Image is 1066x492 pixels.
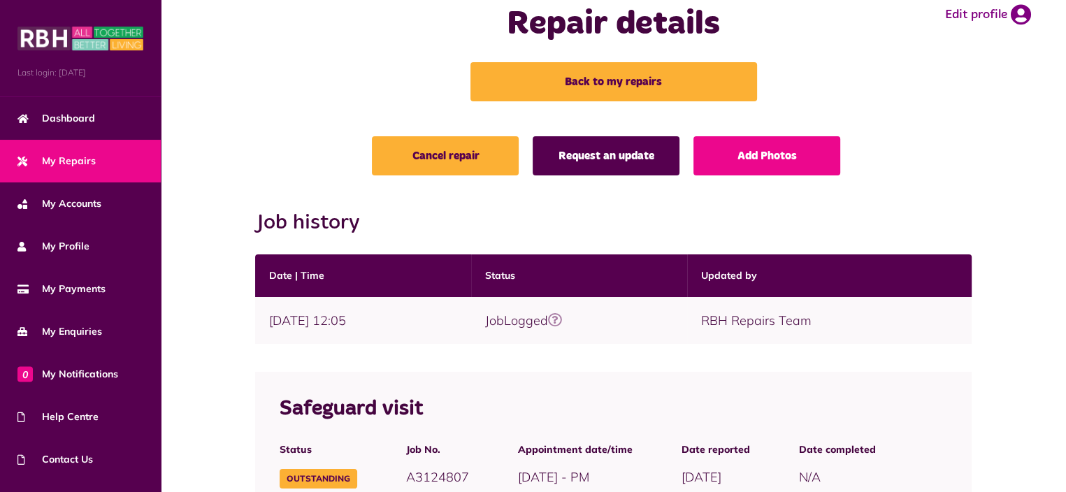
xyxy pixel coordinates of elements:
[518,442,633,457] span: Appointment date/time
[280,442,357,457] span: Status
[17,282,106,296] span: My Payments
[945,4,1031,25] a: Edit profile
[687,297,972,344] td: RBH Repairs Team
[471,254,687,297] th: Status
[17,111,95,126] span: Dashboard
[17,367,118,382] span: My Notifications
[682,469,721,485] span: [DATE]
[17,66,143,79] span: Last login: [DATE]
[17,410,99,424] span: Help Centre
[17,366,33,382] span: 0
[255,297,471,344] td: [DATE] 12:05
[687,254,972,297] th: Updated by
[255,210,972,236] h2: Job history
[17,452,93,467] span: Contact Us
[280,469,357,489] span: Outstanding
[799,442,876,457] span: Date completed
[693,136,840,175] a: Add Photos
[255,254,471,297] th: Date | Time
[401,4,826,45] h1: Repair details
[682,442,750,457] span: Date reported
[799,469,821,485] span: N/A
[471,297,687,344] td: JobLogged
[17,324,102,339] span: My Enquiries
[17,154,96,168] span: My Repairs
[17,239,89,254] span: My Profile
[406,442,469,457] span: Job No.
[470,62,757,101] a: Back to my repairs
[17,24,143,52] img: MyRBH
[518,469,589,485] span: [DATE] - PM
[280,398,423,419] span: Safeguard visit
[533,136,679,175] a: Request an update
[372,136,519,175] a: Cancel repair
[17,196,101,211] span: My Accounts
[406,469,469,485] span: A3124807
